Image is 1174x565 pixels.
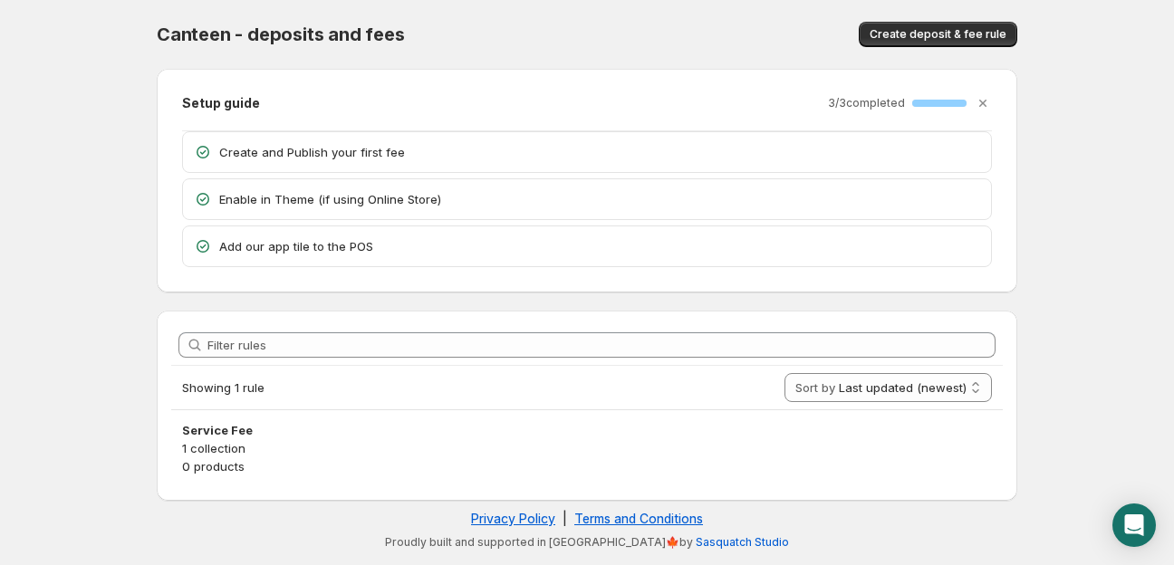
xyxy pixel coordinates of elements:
a: Privacy Policy [471,511,555,526]
p: Enable in Theme (if using Online Store) [219,190,980,208]
h2: Setup guide [182,94,260,112]
a: Sasquatch Studio [696,535,789,549]
span: Showing 1 rule [182,380,265,395]
span: Canteen - deposits and fees [157,24,405,45]
p: 0 products [182,457,992,475]
p: Create and Publish your first fee [219,143,980,161]
p: 1 collection [182,439,992,457]
h3: Service Fee [182,421,992,439]
div: Open Intercom Messenger [1112,503,1156,547]
p: 3 / 3 completed [828,96,905,110]
span: Create deposit & fee rule [870,27,1006,42]
p: Proudly built and supported in [GEOGRAPHIC_DATA]🍁by [166,535,1008,550]
button: Create deposit & fee rule [859,22,1017,47]
button: Dismiss setup guide [970,91,996,116]
p: Add our app tile to the POS [219,237,980,255]
input: Filter rules [207,332,996,358]
span: | [563,511,567,526]
a: Terms and Conditions [574,511,703,526]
